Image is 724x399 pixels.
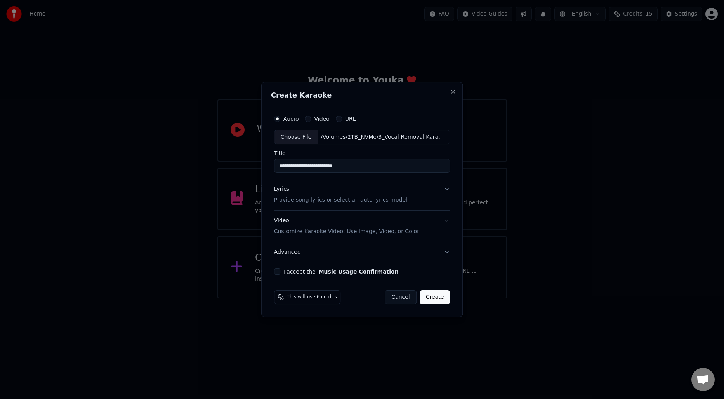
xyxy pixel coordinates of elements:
[345,116,356,122] label: URL
[283,116,299,122] label: Audio
[283,269,399,274] label: I accept the
[274,151,450,156] label: Title
[274,228,419,235] p: Customize Karaoke Video: Use Image, Video, or Color
[318,133,450,141] div: /Volumes/2TB_NVMe/3_Vocal Removal Karaoke Projects/1_WorkingFiles/1_SourceFiles/Counting Crows - ...
[274,179,450,211] button: LyricsProvide song lyrics or select an auto lyrics model
[420,290,450,304] button: Create
[274,242,450,262] button: Advanced
[274,217,419,236] div: Video
[319,269,399,274] button: I accept the
[274,211,450,242] button: VideoCustomize Karaoke Video: Use Image, Video, or Color
[287,294,337,300] span: This will use 6 credits
[385,290,416,304] button: Cancel
[274,197,407,204] p: Provide song lyrics or select an auto lyrics model
[271,92,453,99] h2: Create Karaoke
[274,186,289,193] div: Lyrics
[274,130,318,144] div: Choose File
[314,116,330,122] label: Video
